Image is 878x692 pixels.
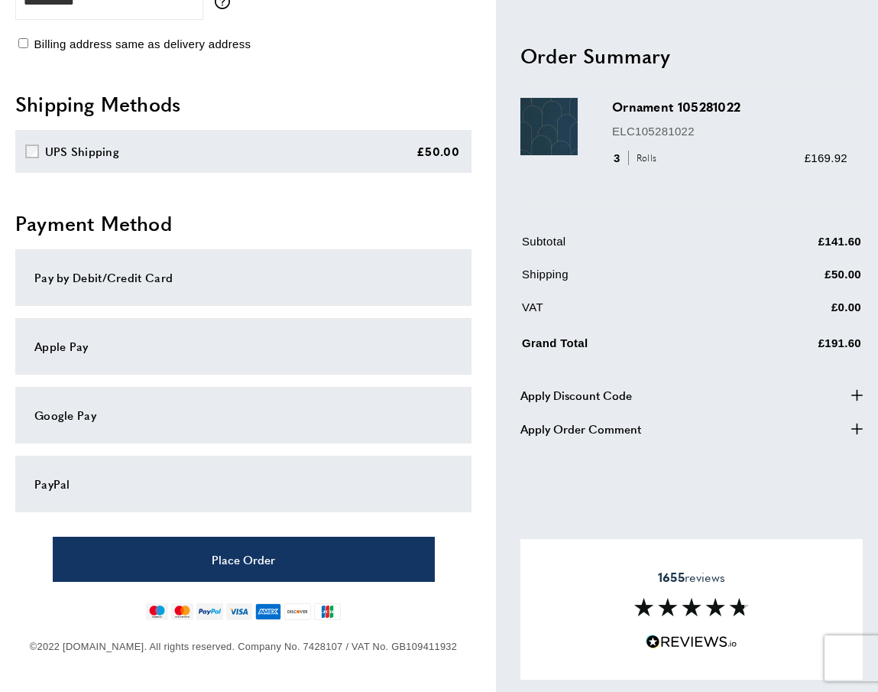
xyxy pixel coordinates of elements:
span: £169.92 [805,151,847,164]
div: Pay by Debit/Credit Card [34,268,452,287]
td: Grand Total [522,330,727,363]
div: Google Pay [34,406,452,424]
h3: Ornament 105281022 [612,98,847,115]
span: Apply Discount Code [520,385,632,404]
td: Subtotal [522,232,727,262]
td: VAT [522,297,727,327]
td: £141.60 [728,232,862,262]
td: £0.00 [728,297,862,327]
img: Reviews section [634,598,749,616]
span: reviews [658,570,725,585]
div: Apple Pay [34,337,452,356]
h2: Shipping Methods [15,90,471,118]
input: Billing address same as delivery address [18,38,28,48]
img: discover [284,603,311,620]
span: Rolls [628,151,661,165]
div: 3 [612,148,662,167]
td: £191.60 [728,330,862,363]
span: Billing address same as delivery address [34,37,251,50]
div: £50.00 [416,142,459,161]
div: PayPal [34,475,452,493]
img: visa [226,603,251,620]
span: Apply Order Comment [520,419,641,437]
div: UPS Shipping [45,142,120,161]
td: Shipping [522,265,727,294]
h2: Payment Method [15,210,471,237]
h2: Order Summary [520,41,863,69]
img: Reviews.io 5 stars [646,635,737,649]
img: maestro [146,603,168,620]
button: Place Order [53,537,435,582]
img: Ornament 105281022 [520,98,578,155]
td: £50.00 [728,265,862,294]
img: jcb [314,603,341,620]
strong: 1655 [658,568,685,586]
img: paypal [196,603,223,620]
p: ELC105281022 [612,122,847,140]
img: mastercard [171,603,193,620]
img: american-express [255,603,282,620]
span: ©2022 [DOMAIN_NAME]. All rights reserved. Company No. 7428107 / VAT No. GB109411932 [30,641,457,652]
